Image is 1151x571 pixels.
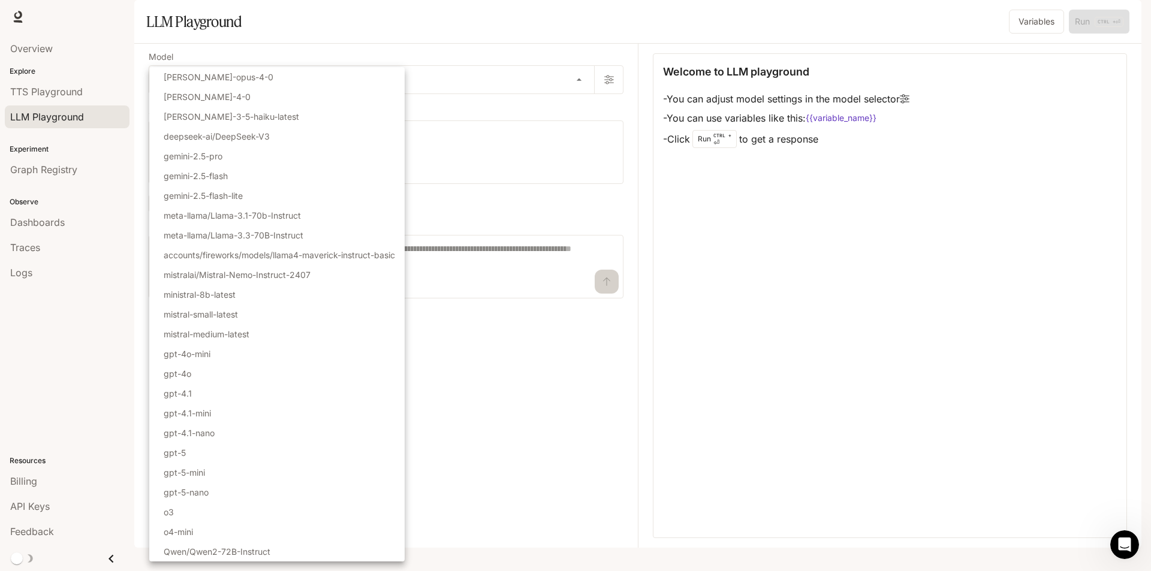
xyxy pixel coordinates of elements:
[164,525,193,538] p: o4-mini
[164,506,174,518] p: o3
[164,249,395,261] p: accounts/fireworks/models/llama4-maverick-instruct-basic
[164,268,311,281] p: mistralai/Mistral-Nemo-Instruct-2407
[164,367,191,380] p: gpt-4o
[164,427,215,439] p: gpt-4.1-nano
[164,288,236,301] p: ministral-8b-latest
[164,71,273,83] p: [PERSON_NAME]-opus-4-0
[164,308,238,321] p: mistral-small-latest
[164,486,209,499] p: gpt-5-nano
[164,209,301,222] p: meta-llama/Llama-3.1-70b-Instruct
[164,229,303,241] p: meta-llama/Llama-3.3-70B-Instruct
[164,466,205,479] p: gpt-5-mini
[164,387,192,400] p: gpt-4.1
[1110,530,1139,559] iframe: Intercom live chat
[164,348,210,360] p: gpt-4o-mini
[164,446,186,459] p: gpt-5
[164,328,249,340] p: mistral-medium-latest
[164,110,299,123] p: [PERSON_NAME]-3-5-haiku-latest
[164,545,270,558] p: Qwen/Qwen2-72B-Instruct
[164,150,222,162] p: gemini-2.5-pro
[164,130,270,143] p: deepseek-ai/DeepSeek-V3
[164,407,211,419] p: gpt-4.1-mini
[164,170,228,182] p: gemini-2.5-flash
[164,90,251,103] p: [PERSON_NAME]-4-0
[164,189,243,202] p: gemini-2.5-flash-lite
